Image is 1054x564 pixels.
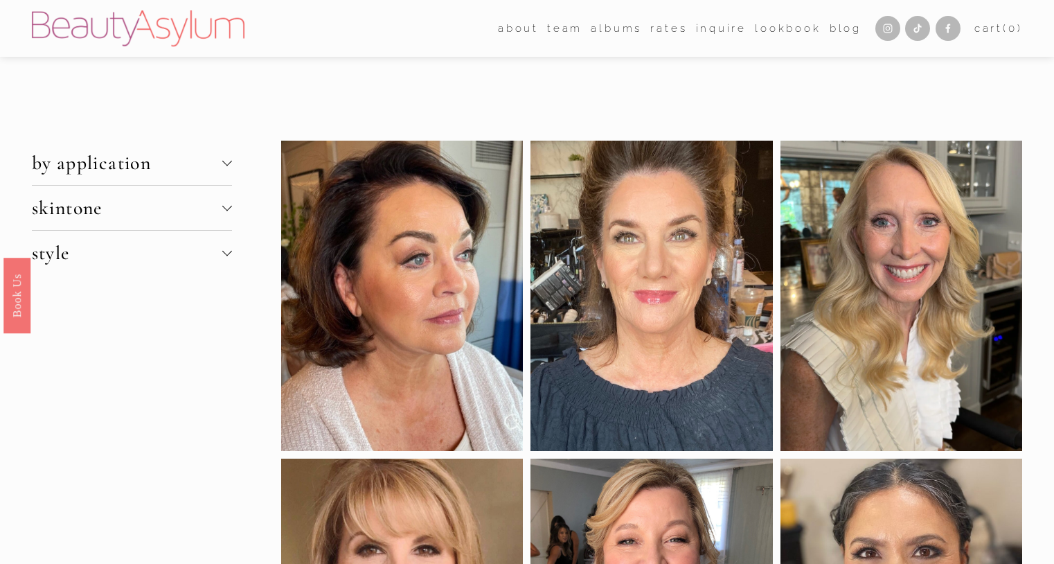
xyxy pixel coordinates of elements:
[3,258,30,333] a: Book Us
[32,151,222,175] span: by application
[32,196,222,220] span: skintone
[974,19,1023,38] a: 0 items in cart
[32,241,222,265] span: style
[547,19,582,38] span: team
[905,16,930,41] a: TikTok
[591,18,642,39] a: albums
[1008,22,1017,35] span: 0
[696,18,747,39] a: Inquire
[936,16,961,41] a: Facebook
[755,18,821,39] a: Lookbook
[498,19,539,38] span: about
[32,141,232,185] button: by application
[32,10,244,46] img: Beauty Asylum | Bridal Hair &amp; Makeup Charlotte &amp; Atlanta
[32,231,232,275] button: style
[547,18,582,39] a: folder dropdown
[1003,22,1022,35] span: ( )
[498,18,539,39] a: folder dropdown
[650,18,687,39] a: Rates
[875,16,900,41] a: Instagram
[830,18,861,39] a: Blog
[32,186,232,230] button: skintone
